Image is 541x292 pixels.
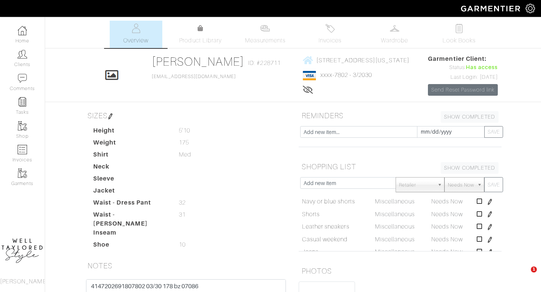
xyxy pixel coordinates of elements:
a: Look Books [433,21,485,48]
img: pen-cf24a1663064a2ec1b9c1bd2387e9de7a2fa800b781884d57f21acf72779bad2.png [487,211,493,217]
dt: Waist - Dress Pant [88,198,173,210]
dt: Jacket [88,186,173,198]
a: Jeans [302,247,319,256]
h5: NOTES [85,258,287,273]
span: Garmentier Client: [428,54,498,63]
img: garments-icon-b7da505a4dc4fd61783c78ac3ca0ef83fa9d6f193b1c9dc38574b1d14d53ca28.png [18,169,27,178]
span: Wardrobe [381,36,408,45]
dt: Shoe [88,240,173,252]
img: pen-cf24a1663064a2ec1b9c1bd2387e9de7a2fa800b781884d57f21acf72779bad2.png [487,249,493,255]
a: Casual weekend [302,235,348,244]
span: Needs Now [431,223,463,230]
a: [STREET_ADDRESS][US_STATE] [303,56,410,65]
img: gear-icon-white-bd11855cb880d31180b6d7d6211b90ccbf57a29d726f0c71d8c61bd08dd39cc2.png [526,4,535,13]
span: Med [179,150,191,159]
button: SAVE [484,177,503,192]
span: 1 [531,266,537,272]
dt: Weight [88,138,173,150]
input: Add new item [300,177,396,189]
span: [STREET_ADDRESS][US_STATE] [316,57,410,63]
img: pen-cf24a1663064a2ec1b9c1bd2387e9de7a2fa800b781884d57f21acf72779bad2.png [487,224,493,230]
span: Has access [466,63,498,72]
img: pen-cf24a1663064a2ec1b9c1bd2387e9de7a2fa800b781884d57f21acf72779bad2.png [487,237,493,243]
img: pen-cf24a1663064a2ec1b9c1bd2387e9de7a2fa800b781884d57f21acf72779bad2.png [487,199,493,205]
a: SHOW COMPLETED [441,162,499,174]
span: 5’10 [179,126,190,135]
span: 10 [179,240,186,249]
a: SHOW COMPLETED [441,111,499,123]
div: Last Login: [DATE] [428,73,498,81]
img: garmentier-logo-header-white-b43fb05a5012e4ada735d5af1a66efaba907eab6374d6393d1fbf88cb4ef424d.png [457,2,526,15]
span: Needs Now [431,211,463,218]
img: visa-934b35602734be37eb7d5d7e5dbcd2044c359bf20a24dc3361ca3fa54326a8a7.png [303,71,316,80]
span: Look Books [443,36,476,45]
span: Retailer [399,178,434,193]
dt: Shirt [88,150,173,162]
span: Measurements [245,36,286,45]
dt: Inseam [88,228,173,240]
img: reminder-icon-8004d30b9f0a5d33ae49ab947aed9ed385cf756f9e5892f1edd6e32f2345188e.png [18,97,27,107]
a: Leather sneakers [302,222,349,231]
span: Needs Now [448,178,474,193]
img: wardrobe-487a4870c1b7c33e795ec22d11cfc2ed9d08956e64fb3008fe2437562e282088.svg [390,24,399,33]
a: [EMAIL_ADDRESS][DOMAIN_NAME] [152,74,236,79]
a: Invoices [304,21,356,48]
span: Needs Now [431,198,463,205]
img: basicinfo-40fd8af6dae0f16599ec9e87c0ef1c0a1fdea2edbe929e3d69a839185d80c458.svg [131,24,141,33]
dt: Height [88,126,173,138]
a: [PERSON_NAME] [152,55,245,68]
h5: REMINDERS [299,108,502,123]
span: ID: #228711 [248,59,281,68]
img: measurements-466bbee1fd09ba9460f595b01e5d73f9e2bff037440d3c8f018324cb6cdf7a4a.svg [260,24,270,33]
a: xxxx-7802 - 3/2030 [320,72,372,78]
span: 32 [179,198,186,207]
dt: Waist - [PERSON_NAME] [88,210,173,228]
span: Miscellaneous [375,211,415,218]
dt: Sleeve [88,174,173,186]
span: 31 [179,210,186,219]
a: Overview [110,21,162,48]
h5: SHOPPING LIST [299,159,502,174]
span: Product Library [179,36,222,45]
input: Add new item... [300,126,417,138]
a: Navy or blue shorts [302,197,355,206]
img: orders-icon-0abe47150d42831381b5fb84f609e132dff9fe21cb692f30cb5eec754e2cba89.png [18,145,27,154]
span: Needs Now [431,236,463,243]
span: Needs Now [431,248,463,255]
img: garments-icon-b7da505a4dc4fd61783c78ac3ca0ef83fa9d6f193b1c9dc38574b1d14d53ca28.png [18,121,27,131]
a: Wardrobe [368,21,421,48]
span: Miscellaneous [375,248,415,255]
a: Measurements [239,21,292,48]
a: Shorts [302,210,320,219]
img: dashboard-icon-dbcd8f5a0b271acd01030246c82b418ddd0df26cd7fceb0bd07c9910d44c42f6.png [18,26,27,35]
span: Miscellaneous [375,198,415,205]
img: comment-icon-a0a6a9ef722e966f86d9cbdc48e553b5cf19dbc54f86b18d962a5391bc8f6eb6.png [18,74,27,83]
a: Product Library [174,24,227,45]
iframe: Intercom live chat [515,266,533,284]
span: Miscellaneous [375,236,415,243]
a: Send Reset Password link [428,84,498,96]
img: pen-cf24a1663064a2ec1b9c1bd2387e9de7a2fa800b781884d57f21acf72779bad2.png [107,113,113,119]
h5: PHOTOS [299,263,502,278]
img: orders-27d20c2124de7fd6de4e0e44c1d41de31381a507db9b33961299e4e07d508b8c.svg [325,24,335,33]
span: Invoices [319,36,342,45]
img: clients-icon-6bae9207a08558b7cb47a8932f037763ab4055f8c8b6bfacd5dc20c3e0201464.png [18,50,27,59]
span: 175 [179,138,189,147]
dt: Neck [88,162,173,174]
h5: SIZES [85,108,287,123]
div: Status: [428,63,498,72]
button: SAVE [484,126,503,138]
span: Overview [123,36,148,45]
span: Miscellaneous [375,223,415,230]
img: todo-9ac3debb85659649dc8f770b8b6100bb5dab4b48dedcbae339e5042a72dfd3cc.svg [455,24,464,33]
